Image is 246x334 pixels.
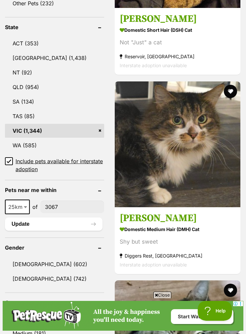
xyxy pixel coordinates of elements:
[5,66,104,79] a: NT (92)
[5,80,104,94] a: QLD (954)
[120,212,235,224] h3: [PERSON_NAME]
[224,284,237,297] button: favourite
[5,187,104,193] header: Pets near me within
[120,251,235,260] strong: Diggers Rest, [GEOGRAPHIC_DATA]
[224,85,237,98] button: favourite
[115,207,240,274] a: [PERSON_NAME] Domestic Medium Hair (DMH) Cat Shy but sweet Diggers Rest, [GEOGRAPHIC_DATA] Inters...
[5,124,104,138] a: VIC (1,344)
[6,202,29,212] span: 25km
[5,36,104,50] a: ACT (353)
[5,272,104,286] a: [DEMOGRAPHIC_DATA] (742)
[5,109,104,123] a: TAS (85)
[120,13,235,25] h3: [PERSON_NAME]
[120,25,235,35] strong: Domestic Short Hair (DSH) Cat
[40,201,104,213] input: postcode
[120,52,235,61] strong: Reservoir, [GEOGRAPHIC_DATA]
[5,51,104,65] a: [GEOGRAPHIC_DATA] (1,438)
[32,203,38,211] span: of
[5,95,104,109] a: SA (134)
[5,24,104,30] header: State
[120,237,235,246] div: Shy but sweet
[3,301,243,331] iframe: Advertisement
[120,38,235,47] div: Not "Just" a cat
[115,81,240,207] img: Luigi - Domestic Medium Hair (DMH) Cat
[120,63,187,69] span: Interstate adoption unavailable
[198,301,233,321] iframe: Help Scout Beacon - Open
[5,245,104,251] header: Gender
[120,262,187,267] span: Interstate adoption unavailable
[5,257,104,271] a: [DEMOGRAPHIC_DATA] (602)
[153,292,171,298] span: Close
[5,200,30,214] span: 25km
[5,157,104,173] a: Include pets available for interstate adoption
[16,157,104,173] span: Include pets available for interstate adoption
[120,224,235,234] strong: Domestic Medium Hair (DMH) Cat
[5,138,104,152] a: WA (585)
[5,217,102,231] button: Update
[115,8,240,75] a: [PERSON_NAME] Domestic Short Hair (DSH) Cat Not "Just" a cat Reservoir, [GEOGRAPHIC_DATA] Interst...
